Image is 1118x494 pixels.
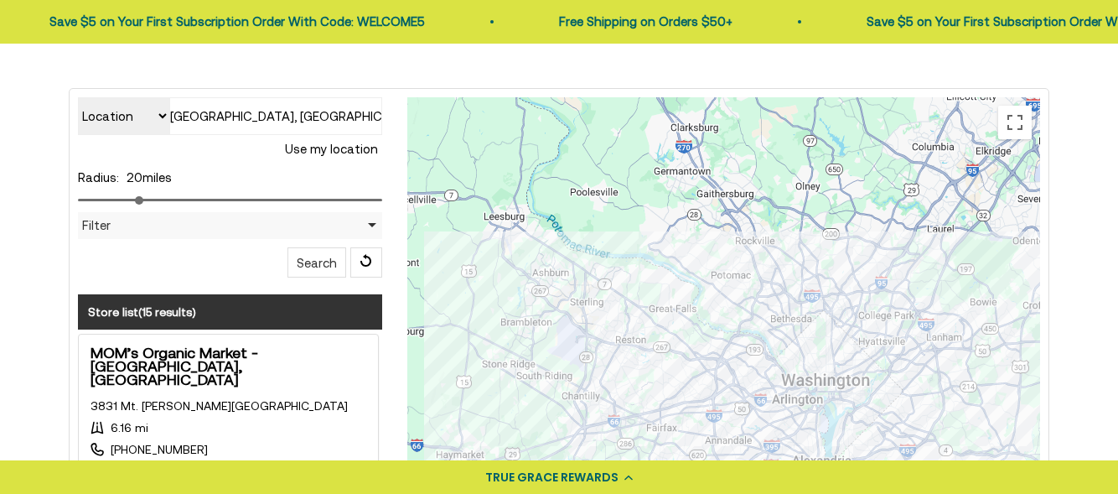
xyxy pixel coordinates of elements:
[142,305,152,319] span: 15
[169,97,382,135] input: Type to search our stores
[281,135,382,164] button: Use my location
[78,199,382,201] input: Radius
[998,106,1032,139] button: Toggle fullscreen view
[78,168,382,188] div: miles
[287,247,346,278] button: Search
[556,14,730,29] a: Free Shipping on Orders $50+
[91,421,366,434] div: 6.16 mi
[127,170,142,185] span: 20
[111,443,208,456] a: [PHONE_NUMBER]
[138,305,196,319] span: ( )
[47,12,422,32] p: Save $5 on Your First Subscription Order With Code: WELCOME5
[78,212,382,239] div: Filter
[91,346,366,387] strong: MOM’s Organic Market - [GEOGRAPHIC_DATA], [GEOGRAPHIC_DATA]
[91,399,348,413] a: This link opens in a new tab.
[350,247,382,278] span: Reset
[78,170,119,185] label: Radius:
[78,294,382,330] h3: Store list
[155,305,192,319] span: results
[485,469,619,486] div: TRUE GRACE REWARDS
